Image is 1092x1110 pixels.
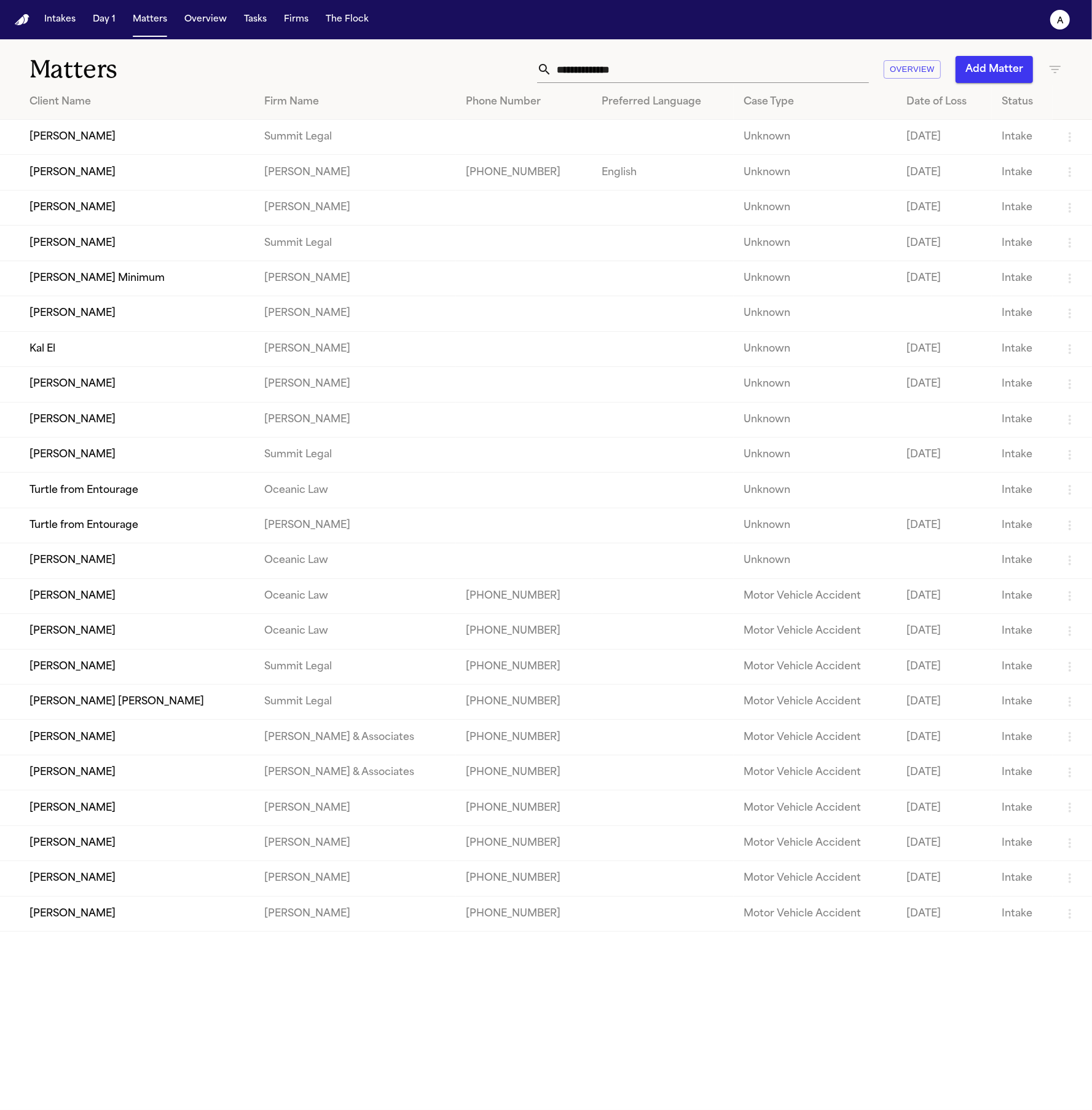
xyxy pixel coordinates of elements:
td: [DATE] [897,508,992,543]
td: Intake [992,367,1053,402]
td: Unknown [734,473,897,508]
td: [PHONE_NUMBER] [456,790,592,825]
img: Finch Logo [15,14,29,26]
td: Intake [992,755,1053,790]
td: Intake [992,685,1053,720]
td: Intake [992,296,1053,331]
td: [PERSON_NAME] [254,367,456,402]
td: Summit Legal [254,649,456,684]
td: [PERSON_NAME] [254,261,456,296]
button: Day 1 [88,9,120,31]
td: Intake [992,473,1053,508]
td: Unknown [734,190,897,225]
td: [PERSON_NAME] [254,155,456,190]
td: English [592,155,734,190]
button: Overview [179,9,232,31]
td: [DATE] [897,367,992,402]
td: Intake [992,578,1053,613]
td: Motor Vehicle Accident [734,790,897,825]
td: [DATE] [897,790,992,825]
td: Motor Vehicle Accident [734,861,897,896]
td: Intake [992,261,1053,296]
a: The Flock [321,9,374,31]
td: Oceanic Law [254,473,456,508]
td: [PHONE_NUMBER] [456,861,592,896]
td: [PERSON_NAME] [254,331,456,366]
td: [DATE] [897,120,992,155]
td: [PERSON_NAME] [254,861,456,896]
td: [PHONE_NUMBER] [456,155,592,190]
td: Motor Vehicle Accident [734,649,897,684]
td: Intake [992,402,1053,437]
td: [PERSON_NAME] [254,825,456,860]
td: [DATE] [897,190,992,225]
button: Firms [279,9,313,31]
td: [DATE] [897,155,992,190]
div: Client Name [29,95,245,109]
td: [PHONE_NUMBER] [456,578,592,613]
td: Unknown [734,331,897,366]
td: Unknown [734,367,897,402]
td: Unknown [734,120,897,155]
td: [DATE] [897,685,992,720]
td: [PERSON_NAME] [254,790,456,825]
td: Intake [992,790,1053,825]
td: Unknown [734,543,897,578]
td: Unknown [734,508,897,543]
td: Intake [992,825,1053,860]
td: [DATE] [897,861,992,896]
td: [PHONE_NUMBER] [456,614,592,649]
td: Intake [992,331,1053,366]
td: Intake [992,155,1053,190]
td: Oceanic Law [254,614,456,649]
button: Intakes [39,9,81,31]
td: [DATE] [897,649,992,684]
div: Phone Number [466,95,582,109]
td: Intake [992,896,1053,931]
td: Motor Vehicle Accident [734,896,897,931]
td: Intake [992,437,1053,472]
td: [PHONE_NUMBER] [456,720,592,755]
td: Oceanic Law [254,543,456,578]
td: [DATE] [897,825,992,860]
td: Motor Vehicle Accident [734,755,897,790]
td: [PERSON_NAME] [254,190,456,225]
td: Motor Vehicle Accident [734,825,897,860]
td: Unknown [734,226,897,261]
div: Date of Loss [907,95,983,109]
td: [DATE] [897,437,992,472]
td: [PHONE_NUMBER] [456,649,592,684]
td: Motor Vehicle Accident [734,614,897,649]
td: Intake [992,861,1053,896]
td: Unknown [734,296,897,331]
td: [DATE] [897,331,992,366]
td: [PHONE_NUMBER] [456,825,592,860]
button: Matters [128,9,172,31]
td: Summit Legal [254,685,456,720]
a: Home [15,14,29,26]
button: Overview [884,60,941,79]
td: [PERSON_NAME] [254,896,456,931]
div: Status [1002,95,1043,109]
td: Unknown [734,402,897,437]
td: Motor Vehicle Accident [734,685,897,720]
td: [DATE] [897,614,992,649]
td: Unknown [734,261,897,296]
button: Add Matter [956,56,1033,83]
td: [DATE] [897,896,992,931]
div: Firm Name [264,95,446,109]
td: [PERSON_NAME] & Associates [254,720,456,755]
td: [DATE] [897,578,992,613]
td: Motor Vehicle Accident [734,578,897,613]
td: [PHONE_NUMBER] [456,755,592,790]
td: Oceanic Law [254,578,456,613]
h1: Matters [29,54,327,85]
td: Intake [992,120,1053,155]
td: [DATE] [897,720,992,755]
button: Tasks [239,9,272,31]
